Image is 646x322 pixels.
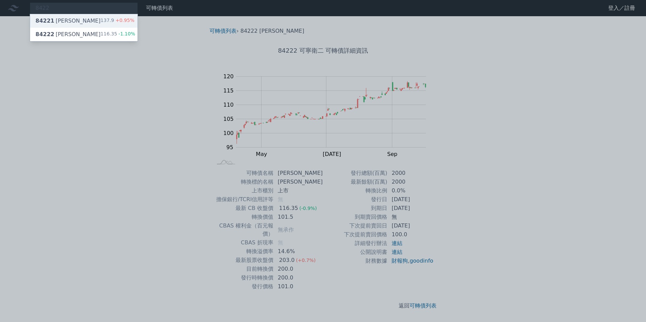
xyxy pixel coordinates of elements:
a: 84221[PERSON_NAME] 137.9+0.95% [30,14,138,28]
div: [PERSON_NAME] [35,17,101,25]
span: 84221 [35,18,54,24]
div: 137.9 [101,17,134,25]
div: 116.35 [101,30,135,38]
span: -1.10% [117,31,135,36]
span: +0.95% [114,18,134,23]
a: 84222[PERSON_NAME] 116.35-1.10% [30,28,138,41]
div: [PERSON_NAME] [35,30,101,38]
span: 84222 [35,31,54,37]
